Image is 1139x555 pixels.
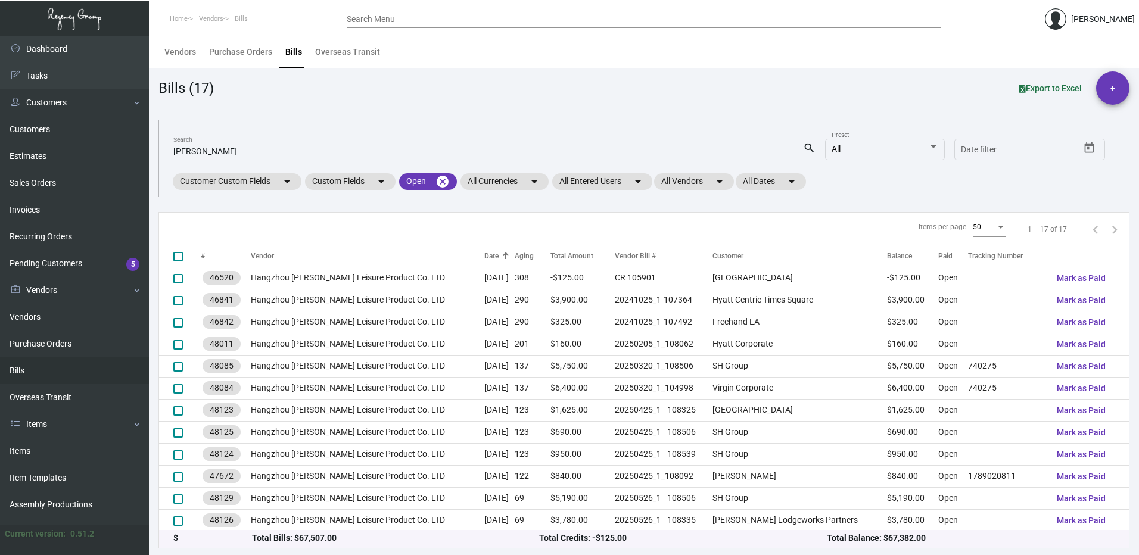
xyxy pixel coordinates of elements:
div: Total Amount [550,251,593,261]
td: 201 [515,333,550,355]
td: [DATE] [484,377,515,399]
mat-chip: All Entered Users [552,173,652,190]
button: Mark as Paid [1047,289,1115,311]
td: $1,625.00 [550,399,615,421]
td: Open [938,509,969,531]
span: Mark as Paid [1057,273,1106,283]
td: 123 [515,443,550,465]
div: 1 – 17 of 17 [1028,224,1067,235]
td: 740275 [968,377,1047,399]
td: Hangzhou [PERSON_NAME] Leisure Product Co. LTD [251,289,484,311]
td: 20250526_1 - 108335 [615,509,712,531]
button: Previous page [1086,220,1105,239]
span: + [1110,71,1115,105]
span: Mark as Paid [1057,383,1106,393]
td: Open [938,289,969,311]
td: $325.00 [887,311,938,333]
mat-chip: 48011 [203,337,241,351]
div: Vendor [251,251,484,261]
button: Mark as Paid [1047,311,1115,333]
mat-chip: 48124 [203,447,241,461]
td: $325.00 [550,311,615,333]
mat-chip: All Dates [736,173,806,190]
div: # [201,251,205,261]
button: Mark as Paid [1047,400,1115,421]
span: Mark as Paid [1057,494,1106,503]
td: [DATE] [484,289,515,311]
div: Vendor [251,251,274,261]
td: 20250425_1 - 108506 [615,421,712,443]
div: Total Bills: $67,507.00 [252,532,540,544]
td: Open [938,355,969,377]
td: [GEOGRAPHIC_DATA] [712,267,888,289]
td: Open [938,311,969,333]
button: Mark as Paid [1047,466,1115,487]
mat-chip: 48085 [203,359,241,373]
mat-icon: search [803,141,816,155]
td: SH Group [712,421,888,443]
td: $5,190.00 [887,487,938,509]
td: [DATE] [484,333,515,355]
td: Hangzhou [PERSON_NAME] Leisure Product Co. LTD [251,333,484,355]
td: 20250425_1 - 108325 [615,399,712,421]
td: 69 [515,509,550,531]
td: SH Group [712,355,888,377]
mat-select: Items per page: [973,223,1006,232]
div: Date [484,251,499,261]
td: Hangzhou [PERSON_NAME] Leisure Product Co. LTD [251,267,484,289]
td: Open [938,465,969,487]
button: Mark as Paid [1047,333,1115,355]
td: $160.00 [887,333,938,355]
mat-icon: arrow_drop_down [631,174,645,189]
span: Mark as Paid [1057,472,1106,481]
div: $ [173,532,252,544]
td: $840.00 [550,465,615,487]
td: $6,400.00 [550,377,615,399]
td: $1,625.00 [887,399,938,421]
div: Overseas Transit [315,46,380,58]
td: [DATE] [484,509,515,531]
td: $6,400.00 [887,377,938,399]
td: $3,780.00 [887,509,938,531]
td: Hangzhou [PERSON_NAME] Leisure Product Co. LTD [251,443,484,465]
td: [DATE] [484,311,515,333]
mat-icon: arrow_drop_down [527,174,542,189]
td: [PERSON_NAME] [712,465,888,487]
span: Vendors [199,15,223,23]
span: Mark as Paid [1057,339,1106,349]
td: 20250425_1_108092 [615,465,712,487]
div: Tracking Number [968,251,1023,261]
td: 740275 [968,355,1047,377]
span: Mark as Paid [1057,516,1106,525]
td: Hangzhou [PERSON_NAME] Leisure Product Co. LTD [251,509,484,531]
td: 308 [515,267,550,289]
div: Total Balance: $67,382.00 [827,532,1115,544]
mat-chip: 48126 [203,513,241,527]
button: Open calendar [1080,139,1099,158]
div: Aging [515,251,534,261]
td: Hangzhou [PERSON_NAME] Leisure Product Co. LTD [251,311,484,333]
td: Hangzhou [PERSON_NAME] Leisure Product Co. LTD [251,421,484,443]
mat-chip: 47672 [203,469,241,483]
td: CR 105901 [615,267,712,289]
td: Open [938,487,969,509]
div: Items per page: [919,222,968,232]
td: 20250526_1 - 108506 [615,487,712,509]
td: Hangzhou [PERSON_NAME] Leisure Product Co. LTD [251,399,484,421]
div: 0.51.2 [70,528,94,540]
span: Mark as Paid [1057,361,1106,371]
td: Hangzhou [PERSON_NAME] Leisure Product Co. LTD [251,355,484,377]
span: Mark as Paid [1057,295,1106,305]
div: Aging [515,251,550,261]
mat-chip: 46842 [203,315,241,329]
td: Open [938,443,969,465]
td: [DATE] [484,267,515,289]
mat-chip: All Vendors [654,173,734,190]
mat-chip: 48123 [203,403,241,417]
td: $160.00 [550,333,615,355]
td: $5,750.00 [887,355,938,377]
td: $3,780.00 [550,509,615,531]
div: Tracking Number [968,251,1047,261]
span: All [832,144,841,154]
button: Export to Excel [1010,77,1091,99]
